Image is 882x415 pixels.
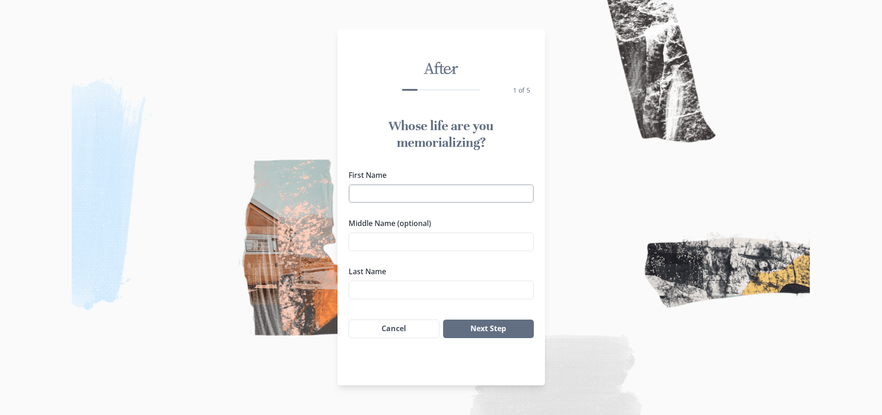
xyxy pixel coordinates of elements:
[349,266,528,277] label: Last Name
[443,320,533,338] button: Next Step
[349,218,528,229] label: Middle Name (optional)
[349,118,534,151] h1: Whose life are you memorializing?
[349,320,440,338] button: Cancel
[513,86,530,94] span: 1 of 5
[349,170,528,181] label: First Name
